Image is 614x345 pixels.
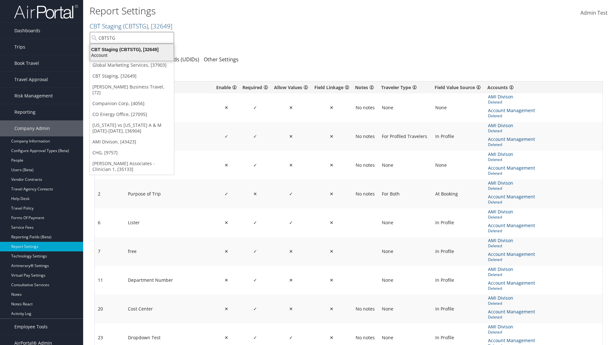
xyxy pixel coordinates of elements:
[330,219,334,226] span: ✕
[488,329,525,335] span: Deleted
[488,128,525,134] span: Deleted
[224,277,228,283] span: ✕
[435,84,482,91] div: Displays the drop-down list value selected and designates where the the Reporting Field value ori...
[289,219,293,226] span: ✓
[90,147,174,158] a: CHG, [9757]
[224,133,228,139] span: ✓
[216,84,237,91] div: ✔ indicates the toggle is On and the Reporting Field is active and will be used by downstream sys...
[356,191,375,197] span: No notes
[488,236,511,243] span: Airtin Test
[90,81,174,98] a: [PERSON_NAME] Business Travel, [72]
[253,219,257,226] span: ✓
[488,228,545,234] span: Deleted
[14,55,39,71] span: Book Travel
[488,264,511,272] span: Airtin Test
[289,248,293,254] span: ✕
[330,277,334,283] span: ✕
[224,334,228,341] span: ✕
[356,306,375,312] span: No notes
[125,208,213,237] td: Lister
[242,84,269,91] div: ✔ indicates the toggle is On and the Customer requires a value for the Reporting Field and it mus...
[90,60,174,71] a: Global Marketing Services, [37903]
[253,277,257,283] span: ✓
[381,84,429,91] div: Displays the drop-down list value selected and designates the Traveler Type (e.g., Guest) linked ...
[289,334,293,341] span: ✓
[488,300,525,306] span: Deleted
[488,272,525,278] span: Deleted
[488,237,515,244] span: AMI Divison
[488,222,536,229] span: Account Management
[488,121,511,128] span: Airtin Test
[253,306,257,312] span: ✓
[95,295,125,323] td: 20
[488,314,545,320] span: Deleted
[274,84,309,91] div: ✔ indicates the toggle is On and values and the Customer has a set of values they want loaded for...
[125,180,213,208] td: Purpose of Trip
[90,32,174,44] input: Search Accounts
[488,193,536,200] span: Account Management
[488,322,511,329] span: Airtin Test
[488,122,515,129] span: AMI Divison
[224,104,228,111] span: ✕
[289,104,293,111] span: ✕
[355,84,376,91] div: Free form text displaying here provides instructions explaining Reporting Field Linkage (see Repo...
[224,191,228,197] span: ✓
[253,162,257,168] span: ✓
[580,3,608,23] a: Admin Test
[488,136,536,143] span: Account Management
[379,180,432,208] td: For Both
[95,266,125,295] td: 11
[488,93,515,100] span: AMI Divison
[488,308,536,315] span: Account Management
[90,4,435,18] h1: Report Settings
[125,237,213,266] td: free
[379,93,432,122] td: None
[488,180,515,187] span: AMI Divison
[330,306,334,312] span: ✕
[289,277,293,283] span: ✕
[488,165,536,172] span: Account Management
[356,335,375,341] span: No notes
[432,180,485,208] td: At Booking
[289,162,293,168] span: ✕
[14,319,48,335] span: Employee Tools
[356,105,375,111] span: No notes
[125,295,213,323] td: Cost Center
[488,280,536,287] span: Account Management
[95,180,125,208] td: 2
[488,99,525,105] span: Deleted
[90,158,174,175] a: [PERSON_NAME] Associates - Clinician 1, [35133]
[432,237,485,266] td: In Profile
[90,22,172,30] a: CBT Staging
[253,191,257,197] span: ✕
[488,337,536,344] span: Account Management
[330,248,334,254] span: ✕
[90,136,174,147] a: AMI Divison, [43423]
[488,295,515,302] span: AMI Divison
[14,120,50,136] span: Company Admin
[488,243,525,249] span: Deleted
[488,151,515,158] span: AMI Divison
[314,84,350,91] div: ✔ indicates the toggle is On and there is an association between Reporting Fields that is documen...
[14,88,53,104] span: Risk Management
[148,22,172,30] span: , [ 32649 ]
[253,248,257,254] span: ✓
[330,133,334,139] span: ✕
[14,4,78,19] img: airportal-logo.png
[330,334,334,341] span: ✕
[123,22,148,30] span: ( CBTSTG )
[330,104,334,111] span: ✕
[289,306,293,312] span: ✕
[488,149,511,157] span: Airtin Test
[488,257,545,263] span: Deleted
[14,72,48,88] span: Travel Approval
[488,107,536,114] span: Account Management
[488,178,511,185] span: Airtin Test
[90,71,174,81] a: CBT Staging, [32649]
[356,134,375,139] span: No notes
[224,162,228,168] span: ✕
[86,47,177,52] div: CBT Staging (CBTSTG), [32649]
[330,191,334,197] span: ✕
[14,39,25,55] span: Trips
[253,133,257,139] span: ✓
